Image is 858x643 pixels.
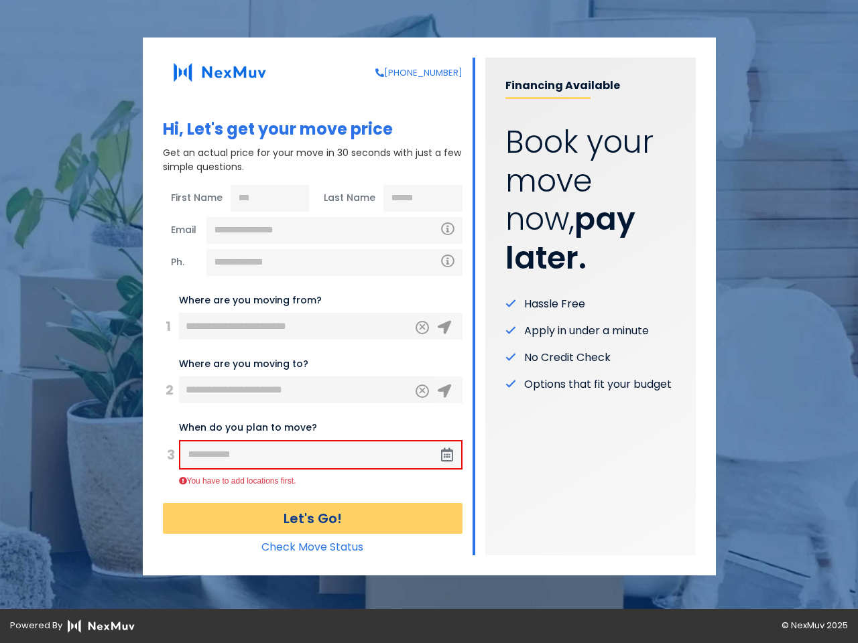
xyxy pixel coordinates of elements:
[163,503,463,534] button: Let's Go!
[163,146,463,174] p: Get an actual price for your move in 30 seconds with just a few simple questions.
[179,293,322,307] label: Where are you moving from?
[524,376,672,392] span: Options that fit your budget
[524,323,649,339] span: Apply in under a minute
[179,376,436,403] input: 456 Elm St, City, ST ZIP
[375,66,463,80] a: [PHONE_NUMBER]
[416,384,429,398] button: Clear
[163,217,206,244] span: Email
[163,249,206,276] span: Ph.
[179,421,317,435] label: When do you plan to move?
[416,321,429,334] button: Clear
[163,120,463,139] h1: Hi, Let's get your move price
[524,296,585,312] span: Hassle Free
[505,123,676,277] p: Book your move now,
[316,185,383,212] span: Last Name
[505,78,676,99] p: Financing Available
[505,198,635,279] strong: pay later.
[163,185,231,212] span: First Name
[169,475,473,487] div: You have to add locations first.
[179,357,308,371] label: Where are you moving to?
[163,58,277,88] img: NexMuv
[261,539,363,555] a: Check Move Status
[429,619,858,633] div: © NexMuv 2025
[179,313,436,340] input: 123 Main St, City, ST ZIP
[524,350,611,366] span: No Credit Check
